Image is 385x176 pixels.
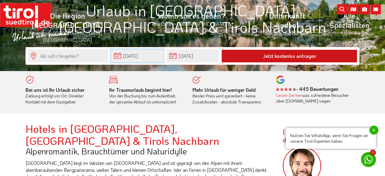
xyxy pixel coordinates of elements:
div: Von der Buchung bis zum Aufenthalt, der gesamte Ablauf ist unkompliziert [109,87,184,105]
small: Nordtirol - [GEOGRAPHIC_DATA] - [GEOGRAPHIC_DATA] [13,30,122,43]
h3: Alpenromantik, Brauchtümer und Naturidylle [26,147,274,156]
a: Wohin soll es gehen?Alle Orte in [GEOGRAPHIC_DATA] & [GEOGRAPHIC_DATA] [129,4,254,40]
div: Zahlung erfolgt vor Ort. Direkter Kontakt mit dem Gastgeber [26,87,100,105]
a: Alle Spezialisten [320,4,379,36]
span: Nutzen Sie WhatsApp, wenn Sie Fragen an unsere Tirol-Experten haben [286,128,376,149]
span: 1 [370,150,376,156]
b: Bei uns ist Ihr Urlaub sicher [26,87,85,93]
span: x [369,126,378,135]
a: Lesen Sie hier [276,92,302,98]
h2: Hotels in [GEOGRAPHIC_DATA], [GEOGRAPHIC_DATA] & Tirols Nachbarn [26,123,274,146]
a: Unterkunft finden!Suchen und buchen [254,4,320,43]
i: Kontakt [371,4,381,14]
span: deinen Reiseberater [283,136,337,144]
div: Bester Preis wird garantiert - keine Zusatzkosten - absolute Transparenz [192,87,267,105]
i: Karte öffnen [348,4,359,14]
i: Fotogalerie [359,4,370,14]
input: Abreise [166,49,219,62]
strong: [PERSON_NAME] [283,128,337,144]
small: Alle Orte in [GEOGRAPHIC_DATA] & [GEOGRAPHIC_DATA] [136,20,247,34]
b: - 445 Bewertungen [276,86,338,92]
b: Ihr Traumurlaub beginnt hier! [109,87,172,93]
b: Mehr Urlaub für weniger Geld [192,87,256,93]
input: Anreise [111,49,163,62]
a: Die Region [GEOGRAPHIC_DATA]Nordtirol - [GEOGRAPHIC_DATA] - [GEOGRAPHIC_DATA] [6,4,129,50]
button: Jetzt kostenlos anfragen [222,50,357,62]
a: 1 Nutzen Sie WhatsApp, wenn Sie Fragen an unsere Tirol-Experten habenx [361,152,376,167]
div: was zufriedene Besucher über [DOMAIN_NAME] sagen [276,92,351,104]
input: Wo soll's hingehen? [28,49,108,62]
small: Suchen und buchen [262,30,313,36]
